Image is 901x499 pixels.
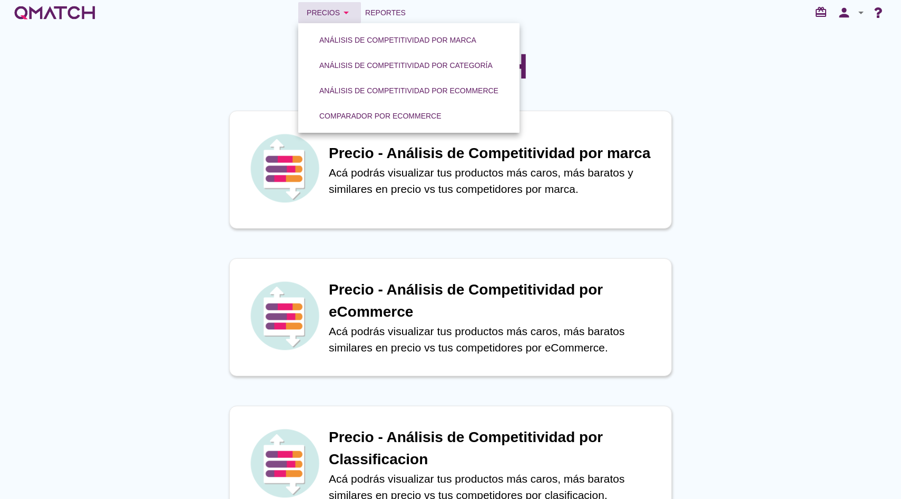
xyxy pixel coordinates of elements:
div: Precios [307,6,352,19]
button: Análisis de competitividad por eCommerce [311,81,507,100]
p: Acá podrás visualizar tus productos más caros, más baratos y similares en precio vs tus competido... [329,164,661,198]
div: Análisis de competitividad por marca [319,35,476,46]
a: Análisis de competitividad por categoría [307,53,505,78]
span: Reportes [365,6,406,19]
h1: Precio - Análisis de Competitividad por marca [329,142,661,164]
h1: Precio - Análisis de Competitividad por eCommerce [329,279,661,323]
button: Análisis de competitividad por categoría [311,56,501,75]
i: arrow_drop_down [855,6,867,19]
a: Reportes [361,2,410,23]
div: Análisis de competitividad por categoría [319,60,493,71]
button: Precios [298,2,361,23]
i: person [834,5,855,20]
a: iconPrecio - Análisis de Competitividad por marcaAcá podrás visualizar tus productos más caros, m... [214,111,687,229]
button: Análisis de competitividad por marca [311,31,485,50]
div: Análisis de competitividad por eCommerce [319,85,498,96]
a: Comparador por eCommerce [307,103,454,129]
img: icon [248,131,321,205]
img: icon [248,279,321,353]
a: iconPrecio - Análisis de Competitividad por eCommerceAcá podrás visualizar tus productos más caro... [214,258,687,376]
h1: Precio - Análisis de Competitividad por Classificacion [329,426,661,471]
a: white-qmatch-logo [13,2,97,23]
div: Comparador por eCommerce [319,111,442,122]
i: redeem [815,6,831,18]
a: Análisis de competitividad por eCommerce [307,78,511,103]
a: Análisis de competitividad por marca [307,27,489,53]
i: arrow_drop_down [340,6,352,19]
button: Comparador por eCommerce [311,106,450,125]
p: Acá podrás visualizar tus productos más caros, más baratos similares en precio vs tus competidore... [329,323,661,356]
